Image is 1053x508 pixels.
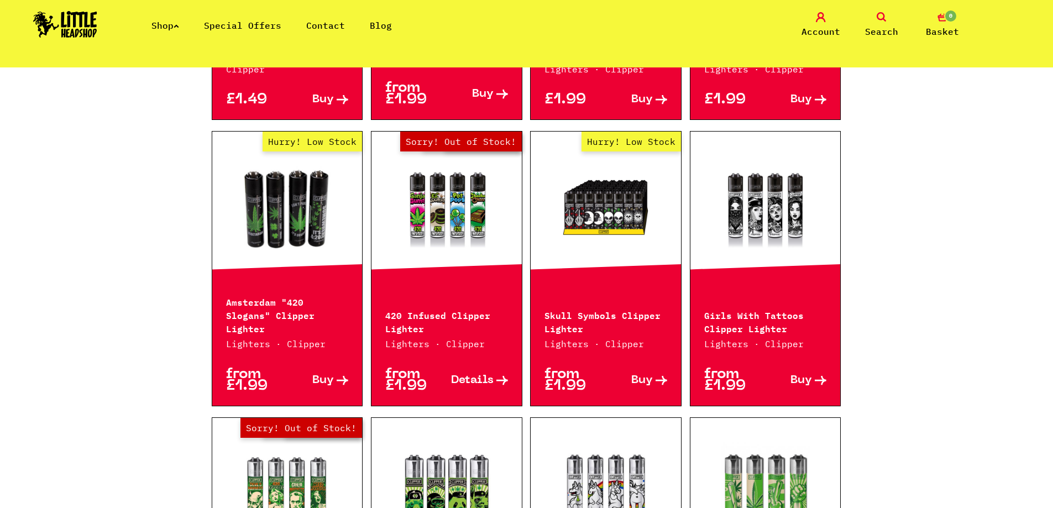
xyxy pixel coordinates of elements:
[312,94,334,106] span: Buy
[544,337,667,350] p: Lighters · Clipper
[544,369,606,392] p: from £1.99
[704,308,827,334] p: Girls With Tattoos Clipper Lighter
[370,20,392,31] a: Blog
[312,375,334,386] span: Buy
[447,369,508,392] a: Details
[944,9,957,23] span: 0
[385,82,447,106] p: from £1.99
[801,25,840,38] span: Account
[544,62,667,76] p: Lighters · Clipper
[212,151,363,261] a: Hurry! Low Stock
[581,132,681,151] span: Hurry! Low Stock
[606,94,667,106] a: Buy
[766,369,827,392] a: Buy
[385,369,447,392] p: from £1.99
[204,20,281,31] a: Special Offers
[226,295,349,334] p: Amsterdam "420 Slogans" Clipper Lighter
[704,337,827,350] p: Lighters · Clipper
[226,94,287,106] p: £1.49
[790,94,812,106] span: Buy
[544,94,606,106] p: £1.99
[371,151,522,261] a: Out of Stock Hurry! Low Stock Sorry! Out of Stock!
[385,337,508,350] p: Lighters · Clipper
[263,132,362,151] span: Hurry! Low Stock
[790,375,812,386] span: Buy
[704,94,766,106] p: £1.99
[385,308,508,334] p: 420 Infused Clipper Lighter
[151,20,179,31] a: Shop
[447,82,508,106] a: Buy
[306,20,345,31] a: Contact
[865,25,898,38] span: Search
[287,369,348,392] a: Buy
[704,62,827,76] p: Lighters · Clipper
[766,94,827,106] a: Buy
[287,94,348,106] a: Buy
[531,151,681,261] a: Hurry! Low Stock
[400,132,522,151] span: Sorry! Out of Stock!
[704,369,766,392] p: from £1.99
[926,25,959,38] span: Basket
[606,369,667,392] a: Buy
[451,375,494,386] span: Details
[544,308,667,334] p: Skull Symbols Clipper Lighter
[33,11,97,38] img: Little Head Shop Logo
[472,88,494,100] span: Buy
[631,94,653,106] span: Buy
[854,12,909,38] a: Search
[240,418,362,438] span: Sorry! Out of Stock!
[915,12,970,38] a: 0 Basket
[631,375,653,386] span: Buy
[226,337,349,350] p: Lighters · Clipper
[226,369,287,392] p: from £1.99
